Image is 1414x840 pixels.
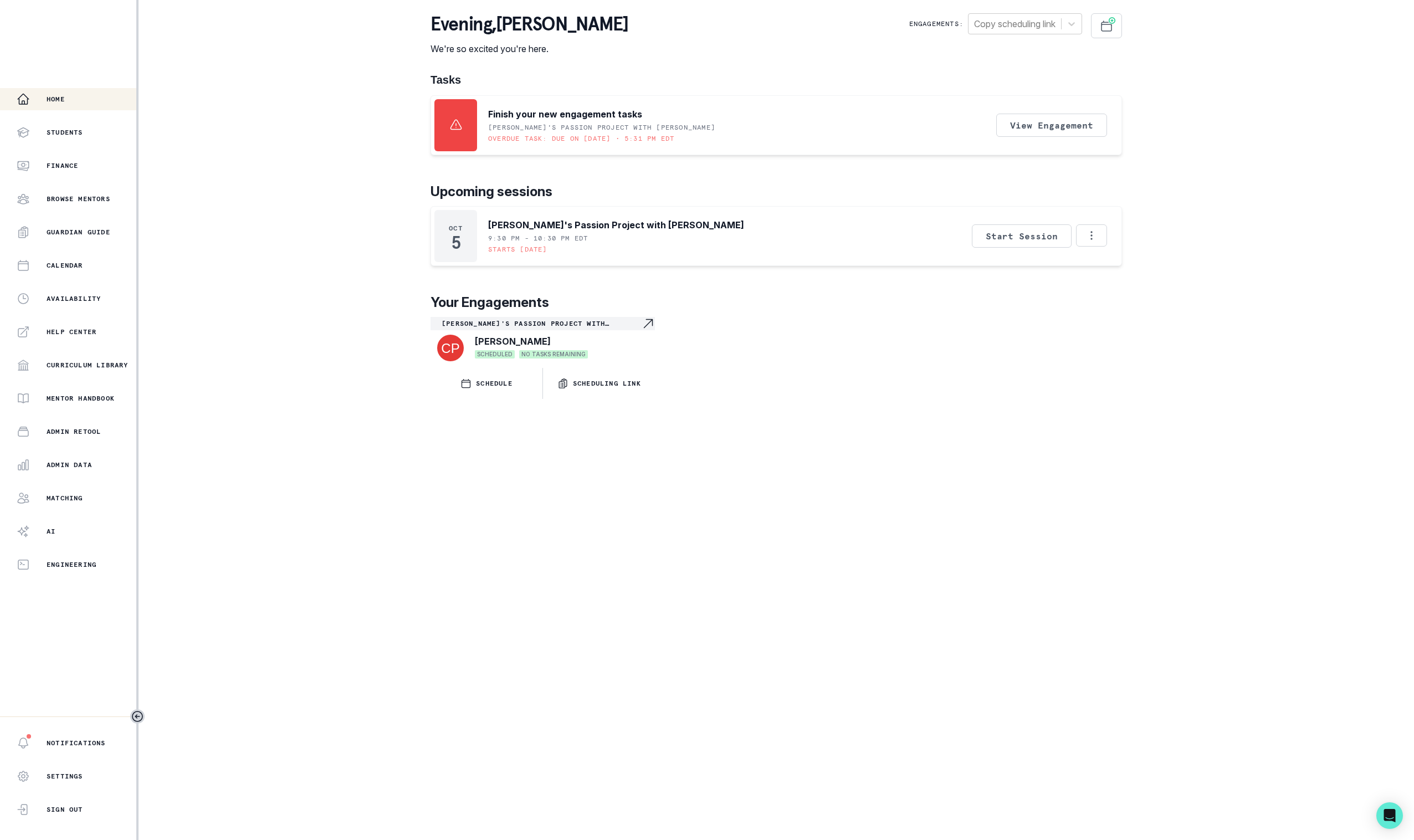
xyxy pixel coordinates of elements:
[519,350,588,358] span: NO TASKS REMAINING
[452,237,460,248] p: 5
[47,772,83,781] p: Settings
[996,114,1107,137] button: View Engagement
[47,128,83,137] p: Students
[47,228,110,237] p: Guardian Guide
[47,95,65,104] p: Home
[431,73,1122,86] h1: Tasks
[431,317,655,363] a: [PERSON_NAME]'s Passion Project with [PERSON_NAME]Navigate to engagement page[PERSON_NAME]SCHEDUL...
[431,368,542,399] button: SCHEDULE
[47,294,101,303] p: Availability
[47,427,101,436] p: Admin Retool
[431,182,1122,202] p: Upcoming sessions
[475,350,515,358] span: SCHEDULED
[1091,13,1122,38] button: Schedule Sessions
[1076,224,1107,247] button: Options
[642,317,655,330] svg: Navigate to engagement page
[47,527,55,536] p: AI
[47,261,83,270] p: Calendar
[47,494,83,503] p: Matching
[47,394,115,403] p: Mentor Handbook
[431,293,1122,313] p: Your Engagements
[437,335,464,361] img: svg
[1376,802,1403,829] div: Open Intercom Messenger
[909,19,964,28] p: Engagements:
[47,560,96,569] p: Engineering
[543,368,655,399] button: Scheduling Link
[431,13,628,35] p: evening , [PERSON_NAME]
[449,224,463,233] p: Oct
[488,107,642,121] p: Finish your new engagement tasks
[488,218,744,232] p: [PERSON_NAME]'s Passion Project with [PERSON_NAME]
[130,709,145,724] button: Toggle sidebar
[972,224,1072,248] button: Start Session
[488,134,674,143] p: Overdue task: Due on [DATE] • 5:31 PM EDT
[47,739,106,747] p: Notifications
[442,319,642,328] p: [PERSON_NAME]'s Passion Project with [PERSON_NAME]
[488,234,588,243] p: 9:30 PM - 10:30 PM EDT
[476,379,513,388] p: SCHEDULE
[47,805,83,814] p: Sign Out
[47,361,129,370] p: Curriculum Library
[47,327,96,336] p: Help Center
[47,161,78,170] p: Finance
[47,194,110,203] p: Browse Mentors
[488,123,715,132] p: [PERSON_NAME]'s Passion Project with [PERSON_NAME]
[431,42,628,55] p: We're so excited you're here.
[47,460,92,469] p: Admin Data
[488,245,547,254] p: Starts [DATE]
[475,335,551,348] p: [PERSON_NAME]
[573,379,641,388] p: Scheduling Link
